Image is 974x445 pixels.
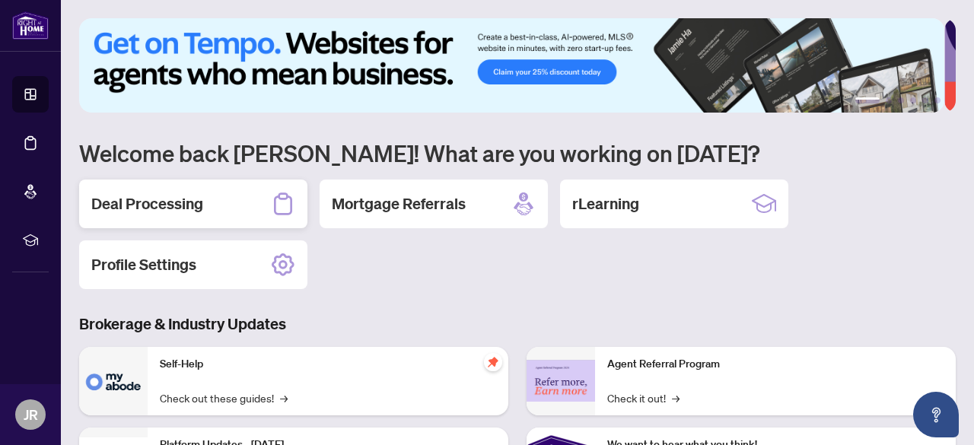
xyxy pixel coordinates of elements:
[484,353,502,371] span: pushpin
[572,193,639,215] h2: rLearning
[160,389,288,406] a: Check out these guides!→
[91,193,203,215] h2: Deal Processing
[91,254,196,275] h2: Profile Settings
[527,360,595,402] img: Agent Referral Program
[607,389,680,406] a: Check it out!→
[607,356,944,373] p: Agent Referral Program
[886,97,892,103] button: 2
[934,97,941,103] button: 6
[672,389,680,406] span: →
[280,389,288,406] span: →
[910,97,916,103] button: 4
[79,347,148,415] img: Self-Help
[855,97,880,103] button: 1
[79,18,944,113] img: Slide 0
[913,392,959,437] button: Open asap
[12,11,49,40] img: logo
[922,97,928,103] button: 5
[160,356,496,373] p: Self-Help
[332,193,466,215] h2: Mortgage Referrals
[79,313,956,335] h3: Brokerage & Industry Updates
[79,138,956,167] h1: Welcome back [PERSON_NAME]! What are you working on [DATE]?
[24,404,38,425] span: JR
[898,97,904,103] button: 3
